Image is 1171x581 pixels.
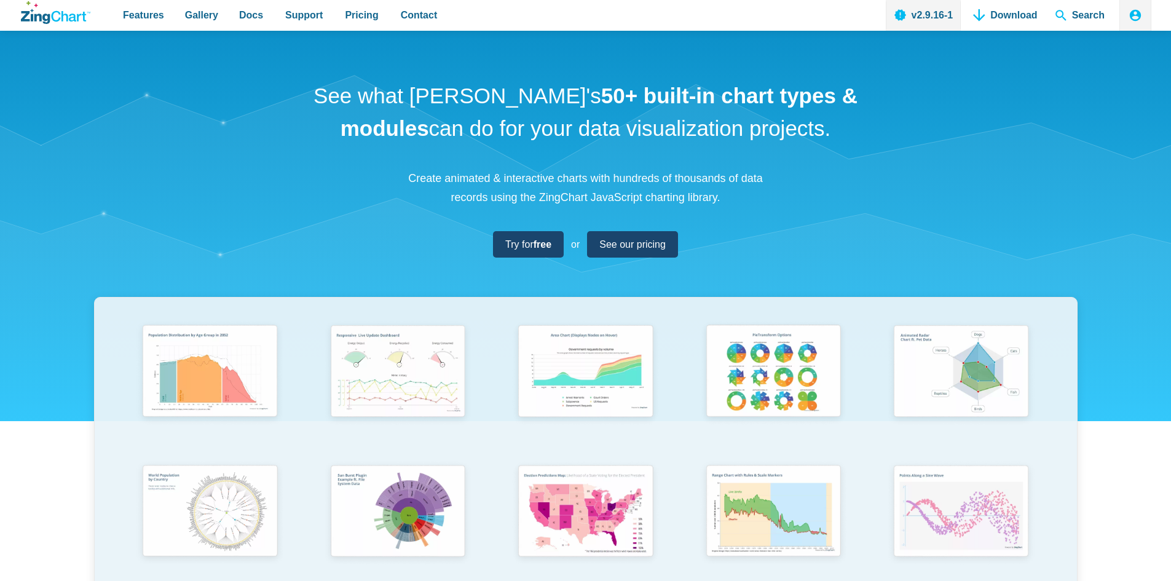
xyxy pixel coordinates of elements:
[135,459,285,567] img: World Population by Country
[401,7,438,23] span: Contact
[493,231,564,258] a: Try forfree
[698,459,848,567] img: Range Chart with Rultes & Scale Markers
[505,236,551,253] span: Try for
[867,319,1055,459] a: Animated Radar Chart ft. Pet Data
[239,7,263,23] span: Docs
[323,319,473,426] img: Responsive Live Update Dashboard
[185,7,218,23] span: Gallery
[886,459,1036,566] img: Points Along a Sine Wave
[341,84,858,140] strong: 50+ built-in chart types & modules
[571,236,580,253] span: or
[401,169,770,207] p: Create animated & interactive charts with hundreds of thousands of data records using the ZingCha...
[285,7,323,23] span: Support
[123,7,164,23] span: Features
[345,7,378,23] span: Pricing
[534,239,551,250] strong: free
[21,1,90,24] a: ZingChart Logo. Click to return to the homepage
[510,319,660,426] img: Area Chart (Displays Nodes on Hover)
[323,459,473,566] img: Sun Burst Plugin Example ft. File System Data
[492,319,680,459] a: Area Chart (Displays Nodes on Hover)
[698,319,848,426] img: Pie Transform Options
[587,231,678,258] a: See our pricing
[116,319,304,459] a: Population Distribution by Age Group in 2052
[135,319,285,426] img: Population Distribution by Age Group in 2052
[679,319,867,459] a: Pie Transform Options
[886,319,1036,426] img: Animated Radar Chart ft. Pet Data
[599,236,666,253] span: See our pricing
[304,319,492,459] a: Responsive Live Update Dashboard
[510,459,660,566] img: Election Predictions Map
[309,80,862,144] h1: See what [PERSON_NAME]'s can do for your data visualization projects.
